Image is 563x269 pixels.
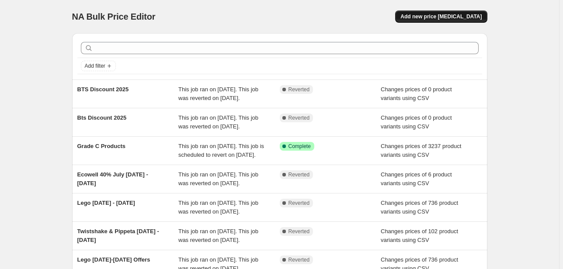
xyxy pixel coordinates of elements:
[77,114,127,121] span: Bts Discount 2025
[178,86,258,101] span: This job ran on [DATE]. This job was reverted on [DATE].
[77,256,150,263] span: Lego [DATE]-[DATE] Offers
[178,114,258,130] span: This job ran on [DATE]. This job was reverted on [DATE].
[381,228,458,243] span: Changes prices of 102 product variants using CSV
[288,114,310,121] span: Reverted
[81,61,116,71] button: Add filter
[178,228,258,243] span: This job ran on [DATE]. This job was reverted on [DATE].
[395,10,487,23] button: Add new price [MEDICAL_DATA]
[381,114,452,130] span: Changes prices of 0 product variants using CSV
[77,200,135,206] span: Lego [DATE] - [DATE]
[400,13,482,20] span: Add new price [MEDICAL_DATA]
[178,143,264,158] span: This job ran on [DATE]. This job is scheduled to revert on [DATE].
[85,62,105,69] span: Add filter
[77,86,129,93] span: BTS Discount 2025
[381,86,452,101] span: Changes prices of 0 product variants using CSV
[288,143,311,150] span: Complete
[288,86,310,93] span: Reverted
[178,200,258,215] span: This job ran on [DATE]. This job was reverted on [DATE].
[381,200,458,215] span: Changes prices of 736 product variants using CSV
[178,171,258,186] span: This job ran on [DATE]. This job was reverted on [DATE].
[381,171,452,186] span: Changes prices of 6 product variants using CSV
[77,228,159,243] span: Twistshake & Pippeta [DATE] - [DATE]
[288,200,310,207] span: Reverted
[288,228,310,235] span: Reverted
[288,171,310,178] span: Reverted
[77,143,126,149] span: Grade C Products
[288,256,310,263] span: Reverted
[381,143,461,158] span: Changes prices of 3237 product variants using CSV
[72,12,156,21] span: NA Bulk Price Editor
[77,171,148,186] span: Ecowell 40% July [DATE] - [DATE]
